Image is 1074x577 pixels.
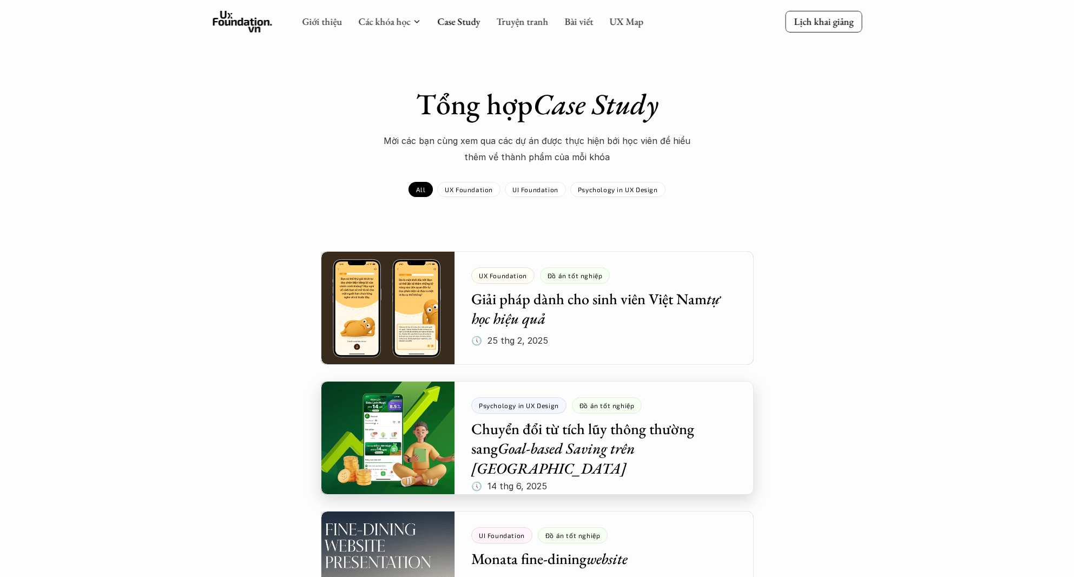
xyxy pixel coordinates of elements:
a: Lịch khai giảng [785,11,862,32]
p: Lịch khai giảng [794,15,853,28]
a: Case Study [437,15,480,28]
p: UX Foundation [445,186,493,193]
a: Bài viết [564,15,593,28]
a: UX Foundation [437,182,500,197]
em: Case Study [533,85,658,123]
a: Truyện tranh [496,15,548,28]
a: UX Map [609,15,643,28]
a: UX FoundationĐồ án tốt nghiệpGiải pháp dành cho sinh viên Việt Namtự học hiệu quả🕔 25 thg 2, 2025 [321,251,754,365]
p: UI Foundation [512,186,558,193]
a: Psychology in UX Design [570,182,666,197]
a: Giới thiệu [302,15,342,28]
a: UI Foundation [505,182,566,197]
a: Psychology in UX DesignĐồ án tốt nghiệpChuyển đổi từ tích lũy thông thường sangGoal-based Saving ... [321,381,754,495]
h1: Tổng hợp [348,87,727,122]
p: Mời các bạn cùng xem qua các dự án được thực hiện bới học viên để hiểu thêm về thành phẩm của mỗi... [375,133,700,166]
a: Các khóa học [358,15,410,28]
p: Psychology in UX Design [578,186,658,193]
p: All [416,186,425,193]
